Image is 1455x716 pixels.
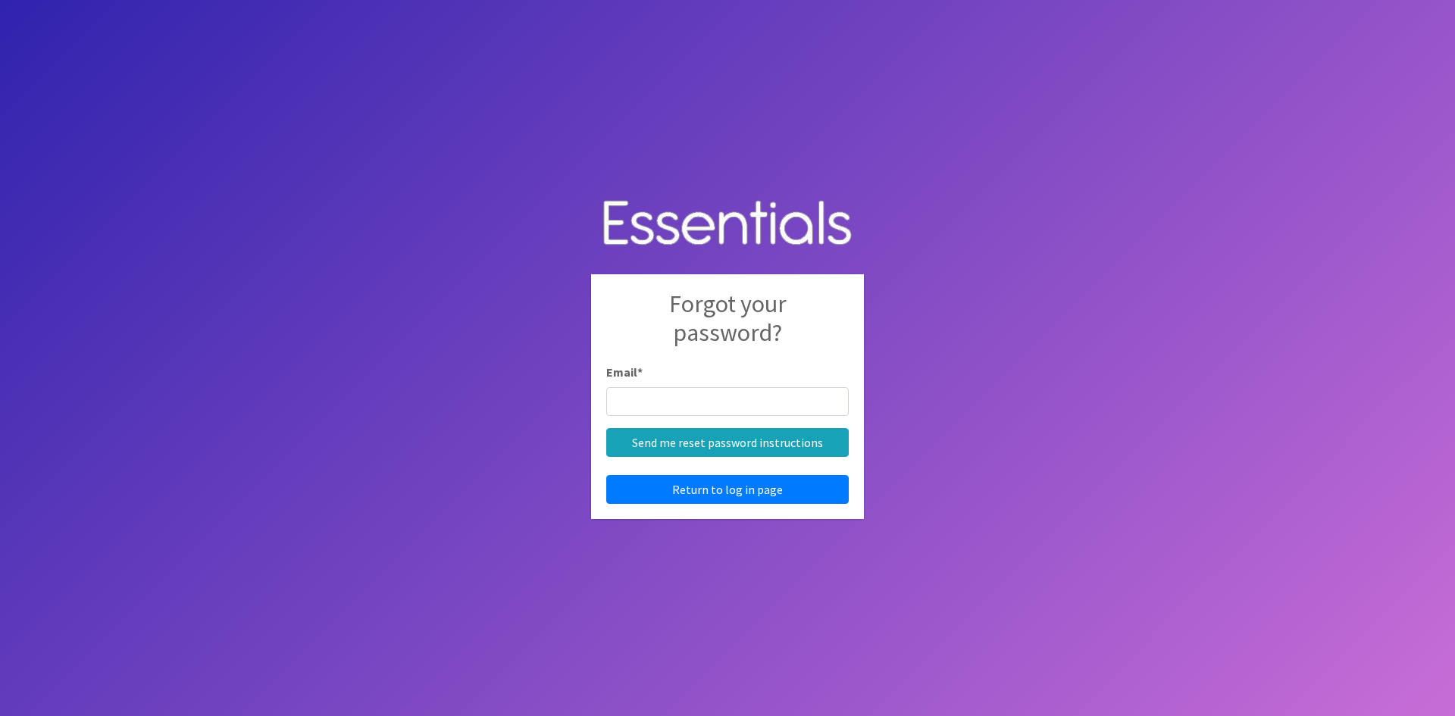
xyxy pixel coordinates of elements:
[637,364,643,380] abbr: required
[606,428,849,457] input: Send me reset password instructions
[591,185,864,263] img: Human Essentials
[606,363,643,381] label: Email
[606,289,849,363] h2: Forgot your password?
[606,475,849,504] a: Return to log in page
